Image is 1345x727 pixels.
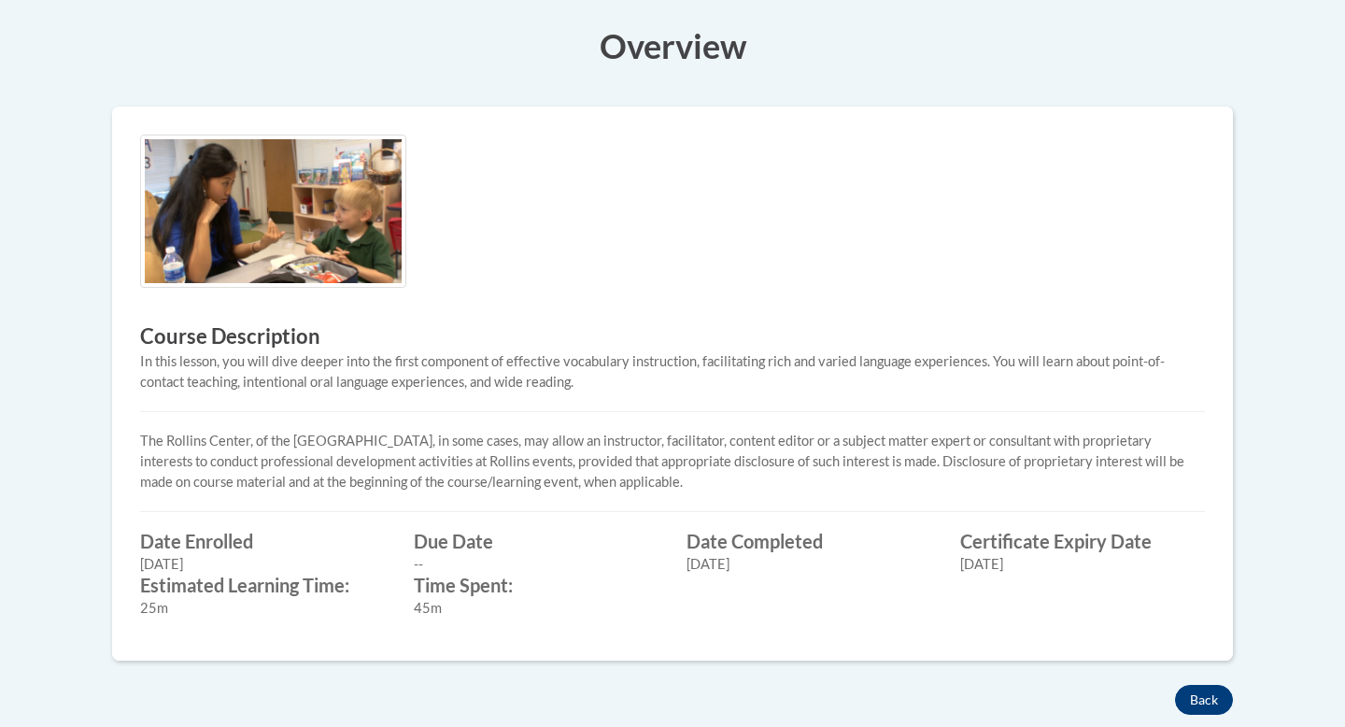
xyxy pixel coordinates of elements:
label: Certificate Expiry Date [960,531,1206,551]
div: [DATE] [140,554,386,575]
img: Course logo image [140,135,406,288]
label: Date Completed [687,531,932,551]
label: Due Date [414,531,659,551]
label: Time Spent: [414,575,659,595]
div: -- [414,554,659,575]
div: [DATE] [960,554,1206,575]
h3: Overview [112,22,1233,69]
div: 45m [414,598,659,619]
h3: Course Description [140,322,1205,351]
div: In this lesson, you will dive deeper into the first component of effective vocabulary instruction... [140,351,1205,392]
button: Back [1175,685,1233,715]
div: [DATE] [687,554,932,575]
p: The Rollins Center, of the [GEOGRAPHIC_DATA], in some cases, may allow an instructor, facilitator... [140,431,1205,492]
label: Estimated Learning Time: [140,575,386,595]
label: Date Enrolled [140,531,386,551]
div: 25m [140,598,386,619]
